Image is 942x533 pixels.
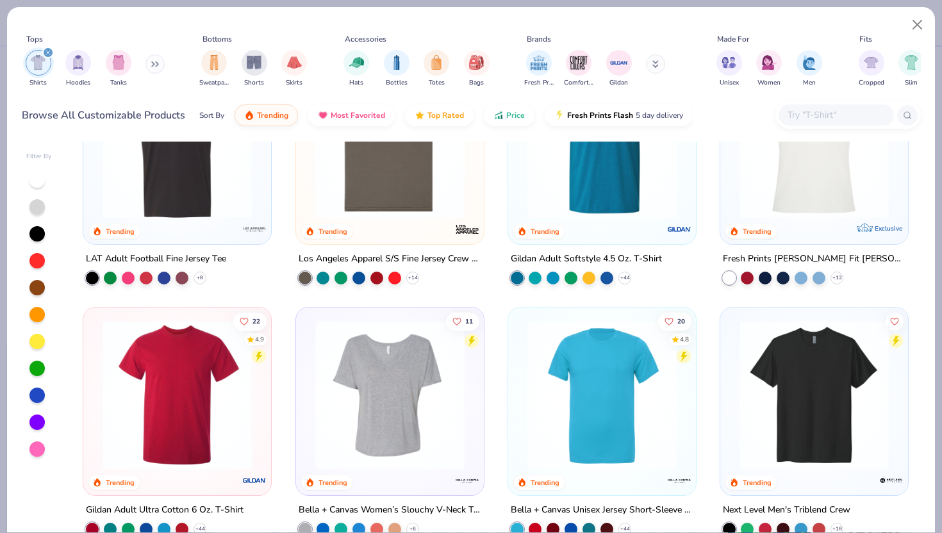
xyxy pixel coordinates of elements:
div: Fits [859,33,872,45]
span: Cropped [859,78,884,88]
img: Hoodies Image [71,55,85,70]
img: 21f585b9-bb5d-454e-ad73-31b06e5e9bdc [683,320,845,470]
button: filter button [716,50,742,88]
img: TopRated.gif [415,110,425,120]
div: filter for Hoodies [65,50,91,88]
img: Comfort Colors Image [569,53,588,72]
span: + 18 [832,525,842,533]
img: Cropped Image [864,55,879,70]
span: 20 [677,318,685,324]
div: Brands [527,33,551,45]
span: 11 [465,318,472,324]
span: Tanks [110,78,127,88]
div: filter for Fresh Prints [524,50,554,88]
span: Fresh Prints Flash [567,110,633,120]
img: most_fav.gif [318,110,328,120]
button: filter button [464,50,490,88]
img: 10a0a8bf-8f21-4ecd-81c8-814f1e31d243 [521,320,683,470]
button: Like [233,312,267,330]
div: filter for Shirts [26,50,51,88]
img: ab0ef8e7-4325-4ec5-80a1-ba222ecd1bed [683,69,845,218]
img: Bags Image [469,55,483,70]
img: f281a532-2361-4c0e-9c3d-46ed714c96ac [309,320,471,470]
div: Los Angeles Apparel S/S Fine Jersey Crew 4.3 Oz [299,251,481,267]
span: Comfort Colors [564,78,593,88]
img: 746a98ff-6f09-4af7-aa58-8d5d89e0f5e5 [733,320,895,470]
span: Slim [905,78,918,88]
button: filter button [898,50,924,88]
span: + 44 [195,525,205,533]
div: Filter By [26,152,52,161]
span: + 8 [197,274,203,282]
img: Bottles Image [390,55,404,70]
div: filter for Men [797,50,822,88]
div: Fresh Prints [PERSON_NAME] Fit [PERSON_NAME] Shirt [723,251,905,267]
img: Shirts Image [31,55,45,70]
span: + 12 [832,274,842,282]
span: Shirts [29,78,47,88]
span: Gildan [609,78,628,88]
button: Most Favorited [308,104,395,126]
button: filter button [756,50,782,88]
span: Men [803,78,816,88]
span: 22 [252,318,260,324]
span: Hoodies [66,78,90,88]
span: + 14 [408,274,417,282]
img: Gildan logo [666,217,692,242]
button: filter button [859,50,884,88]
span: Skirts [286,78,302,88]
img: b7ade71d-9e65-4674-bb23-ab366c09ae66 [471,320,633,470]
img: bedf2826-95eb-4db2-b42a-46123a4b6fd2 [471,69,633,218]
div: filter for Shorts [242,50,267,88]
div: filter for Comfort Colors [564,50,593,88]
div: 4.9 [255,334,264,344]
div: filter for Slim [898,50,924,88]
button: filter button [343,50,369,88]
div: Bella + Canvas Unisex Jersey Short-Sleeve T-Shirt [511,502,693,518]
img: Sweatpants Image [207,55,221,70]
div: filter for Cropped [859,50,884,88]
div: Browse All Customizable Products [22,108,185,123]
button: filter button [384,50,409,88]
div: filter for Bottles [384,50,409,88]
button: Close [905,13,930,37]
img: 10adaec1-cca8-4d85-a768-f31403859a58 [733,69,895,218]
button: Like [445,312,479,330]
div: filter for Hats [343,50,369,88]
span: Top Rated [427,110,464,120]
button: Like [886,312,904,330]
div: filter for Gildan [606,50,632,88]
button: filter button [65,50,91,88]
div: Accessories [345,33,386,45]
button: filter button [797,50,822,88]
img: 3c1a081b-6ca8-4a00-a3b6-7ee979c43c2b [96,320,258,470]
span: Most Favorited [331,110,385,120]
img: Gildan logo [242,468,268,493]
button: filter button [606,50,632,88]
div: filter for Unisex [716,50,742,88]
div: 4.8 [680,334,689,344]
div: LAT Adult Football Fine Jersey Tee [86,251,226,267]
button: filter button [199,50,229,88]
img: Women Image [762,55,777,70]
span: Totes [429,78,445,88]
div: filter for Bags [464,50,490,88]
span: Unisex [720,78,739,88]
button: Price [484,104,534,126]
span: Bottles [386,78,408,88]
div: filter for Skirts [281,50,307,88]
button: Trending [235,104,298,126]
div: filter for Tanks [106,50,131,88]
span: Hats [349,78,363,88]
span: + 44 [620,525,629,533]
img: Gildan Image [609,53,629,72]
button: filter button [26,50,51,88]
img: adc9af2d-e8b8-4292-b1ad-cbabbfa5031f [309,69,471,218]
img: Slim Image [904,55,918,70]
img: Next Level Apparel logo [879,468,904,493]
button: filter button [564,50,593,88]
div: Bella + Canvas Women’s Slouchy V-Neck Tee [299,502,481,518]
span: + 44 [620,274,629,282]
img: LAT logo [242,217,268,242]
img: Tanks Image [112,55,126,70]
